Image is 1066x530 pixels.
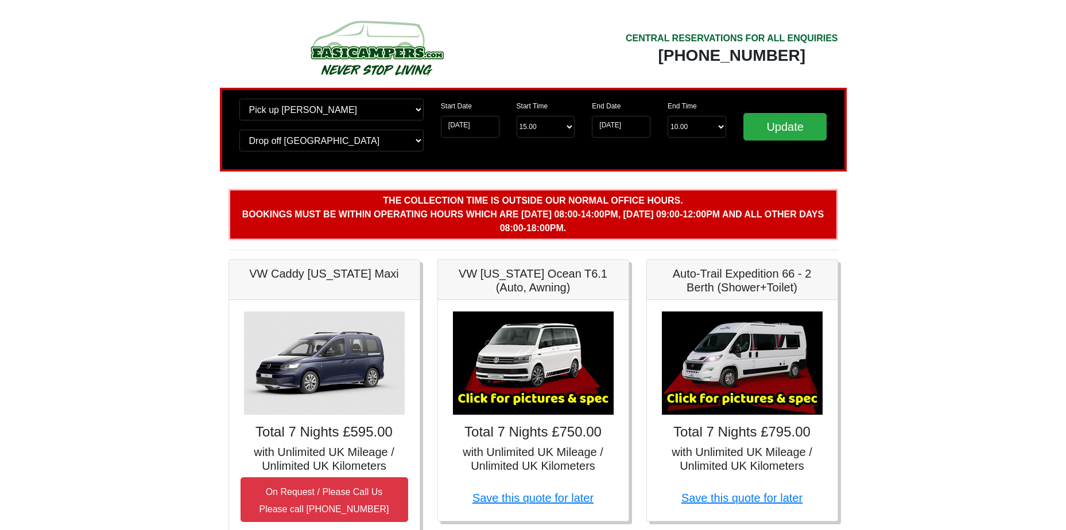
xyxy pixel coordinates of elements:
small: On Request / Please Call Us Please call [PHONE_NUMBER] [259,487,389,514]
h5: VW Caddy [US_STATE] Maxi [241,267,408,280]
b: The collection time is outside our normal office hours. Bookings must be within operating hours w... [242,196,824,233]
h5: with Unlimited UK Mileage / Unlimited UK Kilometers [241,445,408,473]
h5: with Unlimited UK Mileage / Unlimited UK Kilometers [658,445,826,473]
img: VW California Ocean T6.1 (Auto, Awning) [453,311,614,415]
label: Start Time [517,101,548,111]
h5: VW [US_STATE] Ocean T6.1 (Auto, Awning) [449,267,617,294]
div: CENTRAL RESERVATIONS FOR ALL ENQUIRIES [626,32,838,45]
h4: Total 7 Nights £750.00 [449,424,617,441]
a: Save this quote for later [681,492,803,504]
a: Save this quote for later [472,492,594,504]
h5: Auto-Trail Expedition 66 - 2 Berth (Shower+Toilet) [658,267,826,294]
h4: Total 7 Nights £595.00 [241,424,408,441]
button: On Request / Please Call UsPlease call [PHONE_NUMBER] [241,477,408,522]
label: Start Date [441,101,472,111]
div: [PHONE_NUMBER] [626,45,838,66]
h4: Total 7 Nights £795.00 [658,424,826,441]
img: Auto-Trail Expedition 66 - 2 Berth (Shower+Toilet) [662,311,823,415]
h5: with Unlimited UK Mileage / Unlimited UK Kilometers [449,445,617,473]
label: End Time [668,101,697,111]
input: Return Date [592,116,650,138]
img: campers-checkout-logo.png [268,16,486,79]
label: End Date [592,101,621,111]
input: Update [743,113,827,141]
img: VW Caddy California Maxi [244,311,405,415]
input: Start Date [441,116,499,138]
